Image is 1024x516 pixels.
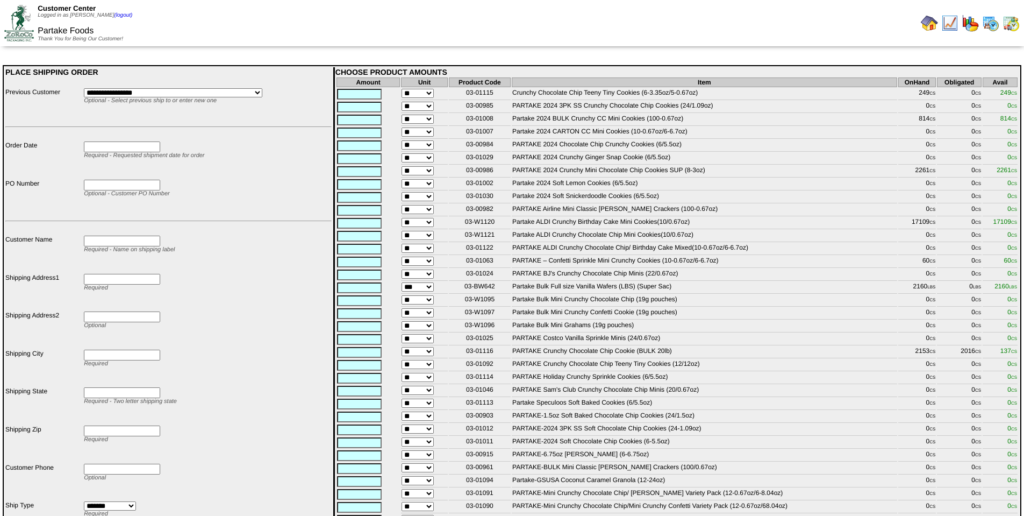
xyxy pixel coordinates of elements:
td: 03-00915 [449,450,511,462]
td: 0 [937,127,982,139]
td: 03-W1097 [449,308,511,320]
td: 0 [898,101,936,113]
span: CS [1011,220,1017,225]
span: CS [929,440,935,444]
td: 03-01046 [449,385,511,397]
img: graph.gif [962,15,979,32]
td: 03-W1121 [449,230,511,242]
span: 0 [1007,140,1017,148]
span: CS [929,298,935,302]
span: CS [1011,414,1017,419]
span: Thank You for Being Our Customer! [38,36,123,42]
span: CS [1011,272,1017,277]
td: 03-01092 [449,359,511,371]
div: CHOOSE PRODUCT AMOUNTS [335,68,1019,76]
td: 03-01011 [449,437,511,449]
td: 0 [937,179,982,190]
span: CS [1011,298,1017,302]
td: 0 [937,243,982,255]
span: CS [1011,453,1017,457]
td: 0 [937,217,982,229]
span: CS [975,91,981,96]
span: 0 [1007,270,1017,277]
td: Previous Customer [5,88,82,121]
td: PARTAKE 2024 Crunchy Ginger Snap Cookie (6/5.5oz) [512,153,897,165]
td: Partake Bulk Mini Crunchy Confetti Cookie (19g pouches) [512,308,897,320]
td: 03-W1095 [449,295,511,307]
img: ZoRoCo_Logo(Green%26Foil)%20jpg.webp [4,5,34,41]
td: 0 [937,192,982,203]
td: 0 [898,204,936,216]
td: 0 [937,398,982,410]
td: 0 [937,437,982,449]
span: CS [929,323,935,328]
td: 2160 [898,282,936,294]
td: Partake 2024 BULK Crunchy CC Mini Cookies (100-0.67oz) [512,114,897,126]
span: CS [975,453,981,457]
span: CS [975,194,981,199]
span: 0 [1007,399,1017,406]
td: 0 [937,308,982,320]
td: 0 [937,489,982,500]
td: 0 [937,411,982,423]
span: CS [929,259,935,264]
td: 0 [937,230,982,242]
td: 2153 [898,347,936,358]
td: 0 [937,372,982,384]
td: 0 [937,385,982,397]
span: CS [929,478,935,483]
span: CS [929,388,935,393]
span: 0 [1007,334,1017,342]
td: 249 [898,88,936,100]
span: CS [929,104,935,109]
td: PARTAKE Crunchy Chocolate Chip Teeny Tiny Cookies (12/12oz) [512,359,897,371]
td: 03-01115 [449,88,511,100]
span: CS [1011,336,1017,341]
span: 0 [1007,244,1017,251]
td: 0 [937,114,982,126]
span: CS [1011,233,1017,238]
td: 0 [898,243,936,255]
td: 0 [937,204,982,216]
td: 03-BW642 [449,282,511,294]
span: CS [975,117,981,122]
span: CS [929,194,935,199]
th: Obligated [937,77,982,87]
span: CS [929,130,935,135]
td: 0 [937,269,982,281]
td: Customer Name [5,235,82,272]
span: CS [1011,181,1017,186]
td: 03-01063 [449,256,511,268]
td: 03-00982 [449,204,511,216]
td: 03-W1096 [449,321,511,333]
td: 03-00903 [449,411,511,423]
td: 0 [898,230,936,242]
span: CS [975,478,981,483]
td: 0 [898,476,936,487]
span: Required [84,361,108,367]
span: CS [975,414,981,419]
td: 2016 [937,347,982,358]
td: 0 [898,127,936,139]
td: PARTAKE-2024 3PK SS Soft Chocolate Chip Cookies (24-1.09oz) [512,424,897,436]
td: 03-01025 [449,334,511,345]
td: 0 [898,398,936,410]
span: 249 [1000,89,1017,96]
td: 03-W1120 [449,217,511,229]
img: line_graph.gif [941,15,958,32]
span: CS [1011,168,1017,173]
td: Customer Phone [5,463,82,500]
td: 03-01113 [449,398,511,410]
span: 0 [1007,153,1017,161]
span: CS [929,310,935,315]
img: home.gif [921,15,938,32]
td: 0 [937,256,982,268]
td: 03-01094 [449,476,511,487]
td: 03-00986 [449,166,511,178]
td: 03-01116 [449,347,511,358]
span: 0 [1007,192,1017,200]
td: 0 [898,153,936,165]
th: OnHand [898,77,936,87]
span: CS [975,388,981,393]
span: CS [975,362,981,367]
